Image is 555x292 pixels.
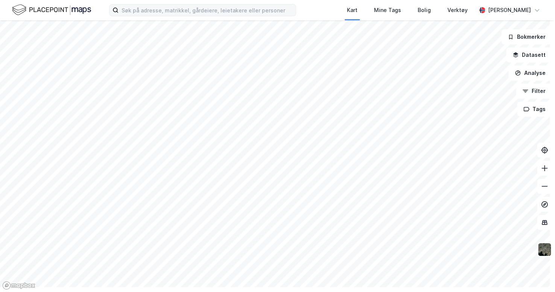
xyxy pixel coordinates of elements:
[374,6,401,15] div: Mine Tags
[488,6,531,15] div: [PERSON_NAME]
[418,6,431,15] div: Bolig
[517,256,555,292] iframe: Chat Widget
[12,3,91,17] img: logo.f888ab2527a4732fd821a326f86c7f29.svg
[517,256,555,292] div: Kontrollprogram for chat
[447,6,468,15] div: Verktøy
[347,6,357,15] div: Kart
[119,5,296,16] input: Søk på adresse, matrikkel, gårdeiere, leietakere eller personer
